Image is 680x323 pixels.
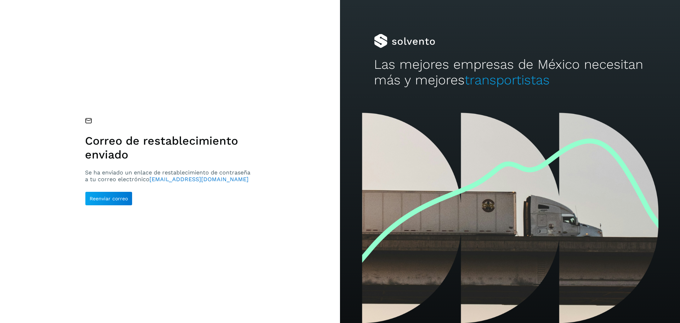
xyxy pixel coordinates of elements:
[465,72,550,88] span: transportistas
[90,196,128,201] span: Reenviar correo
[149,176,249,183] span: [EMAIL_ADDRESS][DOMAIN_NAME]
[85,169,253,183] p: Se ha enviado un enlace de restablecimiento de contraseña a tu correo electrónico
[85,191,132,206] button: Reenviar correo
[374,57,646,88] h2: Las mejores empresas de México necesitan más y mejores
[85,134,253,161] h1: Correo de restablecimiento enviado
